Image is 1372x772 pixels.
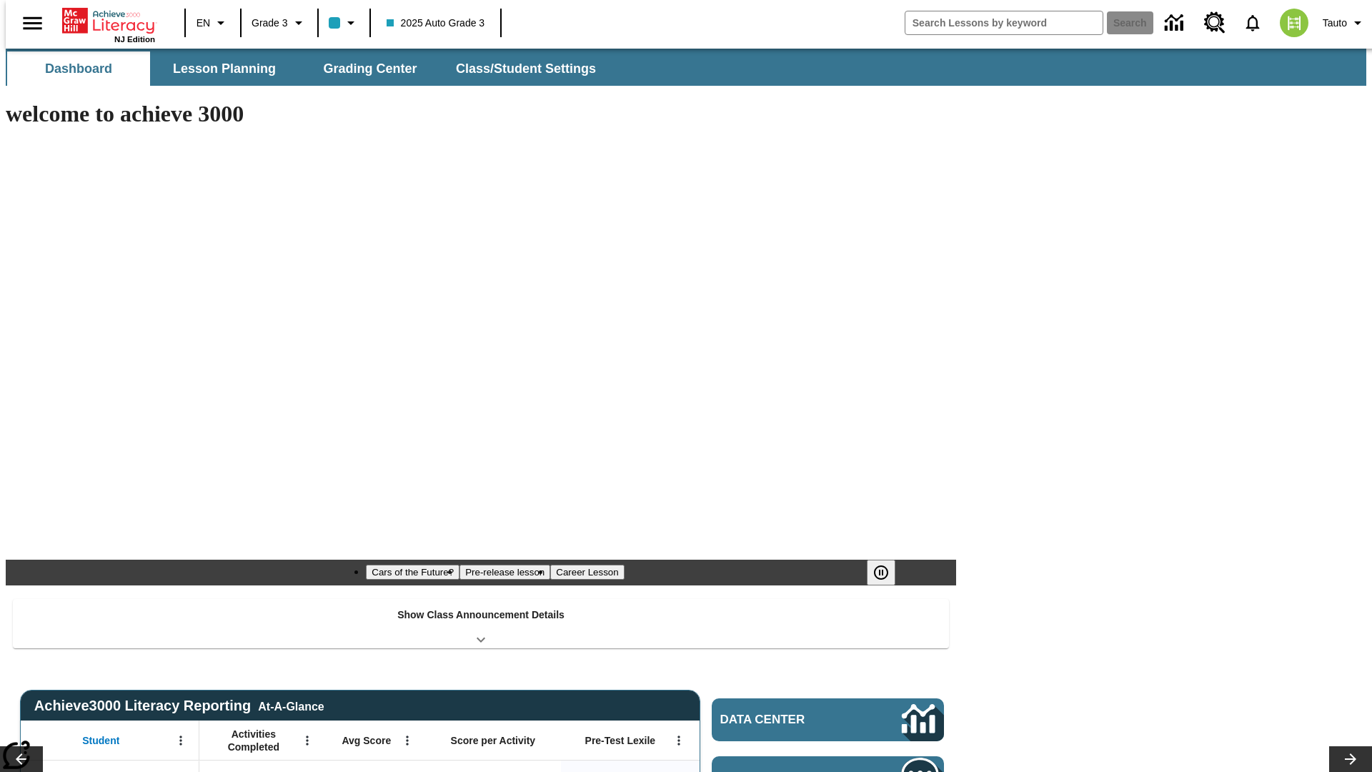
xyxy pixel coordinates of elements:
button: Open Menu [297,730,318,751]
span: 2025 Auto Grade 3 [387,16,485,31]
span: Activities Completed [207,728,301,753]
button: Lesson carousel, Next [1329,746,1372,772]
button: Open side menu [11,2,54,44]
button: Slide 2 Pre-release lesson [459,565,550,580]
div: SubNavbar [6,49,1366,86]
a: Data Center [1156,4,1195,43]
a: Data Center [712,698,944,741]
a: Resource Center, Will open in new tab [1195,4,1234,42]
button: Class/Student Settings [444,51,607,86]
button: Lesson Planning [153,51,296,86]
div: Show Class Announcement Details [13,599,949,648]
div: SubNavbar [6,51,609,86]
button: Open Menu [170,730,192,751]
span: Pre-Test Lexile [585,734,656,747]
span: EN [197,16,210,31]
span: Grade 3 [252,16,288,31]
img: avatar image [1280,9,1308,37]
h1: welcome to achieve 3000 [6,101,956,127]
input: search field [905,11,1103,34]
span: Data Center [720,713,854,727]
div: Home [62,5,155,44]
a: Home [62,6,155,35]
span: Tauto [1323,16,1347,31]
button: Profile/Settings [1317,10,1372,36]
a: Notifications [1234,4,1271,41]
span: Score per Activity [451,734,536,747]
button: Language: EN, Select a language [190,10,236,36]
span: Student [82,734,119,747]
button: Slide 3 Career Lesson [550,565,624,580]
button: Grading Center [299,51,442,86]
button: Class color is light blue. Change class color [323,10,365,36]
button: Open Menu [397,730,418,751]
button: Dashboard [7,51,150,86]
button: Pause [867,560,895,585]
button: Slide 1 Cars of the Future? [366,565,459,580]
p: Show Class Announcement Details [397,608,565,623]
span: NJ Edition [114,35,155,44]
div: Pause [867,560,910,585]
span: Avg Score [342,734,391,747]
span: Achieve3000 Literacy Reporting [34,698,324,714]
button: Select a new avatar [1271,4,1317,41]
button: Open Menu [668,730,690,751]
button: Grade: Grade 3, Select a grade [246,10,313,36]
div: At-A-Glance [258,698,324,713]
